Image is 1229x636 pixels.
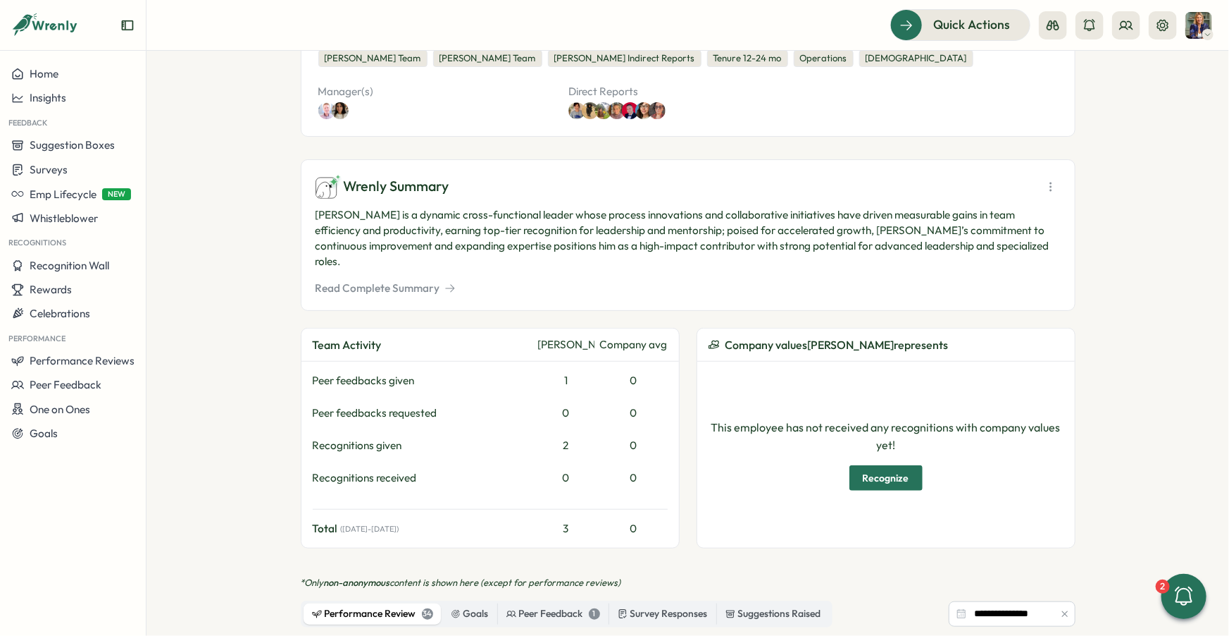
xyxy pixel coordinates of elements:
div: 2 [538,438,594,453]
div: Survey Responses [618,606,708,622]
div: 0 [600,470,668,486]
button: Quick Actions [890,9,1030,40]
div: 0 [600,521,668,537]
button: Recognize [849,465,923,491]
span: NEW [102,188,131,200]
div: [PERSON_NAME] [538,337,594,353]
div: Peer feedbacks given [313,373,532,389]
div: Team Activity [313,336,532,354]
span: Whistleblower [30,212,98,225]
div: Tenure 12-24 mo [707,50,788,67]
span: Recognize [863,466,909,490]
img: Maria Khoury [332,102,349,119]
div: Goals [451,606,489,622]
a: Amber Stroyan [602,102,619,119]
img: Martyn Fagg [318,102,335,119]
div: 0 [600,438,668,453]
p: This employee has not received any recognitions with company values yet! [709,419,1063,454]
div: 34 [422,609,433,620]
img: Steven [622,102,639,119]
div: 0 [538,470,594,486]
div: [DEMOGRAPHIC_DATA] [859,50,973,67]
span: Surveys [30,163,68,176]
img: Angel Yebra [635,102,652,119]
img: Hanna Smith [1185,12,1212,39]
a: Molly Hayward [619,102,636,119]
div: [PERSON_NAME] Indirect Reports [548,50,701,67]
span: Company values [PERSON_NAME] represents [725,336,949,354]
span: ( [DATE] - [DATE] ) [341,525,399,534]
div: 2 [1156,580,1170,594]
p: Manager(s) [318,84,557,99]
button: Expand sidebar [120,18,135,32]
div: Peer feedbacks requested [313,405,532,421]
div: 0 [538,405,594,421]
div: [PERSON_NAME] Team [433,50,542,67]
div: Operations [794,50,854,67]
p: [PERSON_NAME] is a dynamic cross-functional leader whose process innovations and collaborative in... [316,207,1061,269]
span: Performance Reviews [30,354,135,367]
div: Performance Review [312,606,433,622]
span: Emp Lifecycle [30,188,96,201]
span: Celebrations [30,307,90,320]
span: Goals [30,427,58,440]
img: Kate Blackburn [649,102,666,119]
div: Peer Feedback [506,606,600,622]
a: Maria Khoury [335,102,352,119]
div: Company avg [600,337,668,353]
button: 2 [1161,574,1206,619]
span: Home [30,67,58,80]
img: Molly Hayward [609,102,625,119]
a: Jay Murphy [585,102,602,119]
span: Rewards [30,283,72,296]
button: Read Complete Summary [316,281,456,296]
div: 1 [589,609,600,620]
span: Peer Feedback [30,378,101,391]
a: Kate Blackburn [670,102,687,119]
span: Insights [30,91,66,104]
div: Recognitions received [313,470,532,486]
div: [PERSON_NAME] Team [318,50,428,67]
img: Amber Stroyan [595,102,612,119]
div: Recognitions given [313,438,532,453]
span: Total [313,521,338,537]
span: Quick Actions [933,16,1010,34]
img: Samantha Broomfield [568,102,585,119]
div: 0 [600,405,668,421]
p: *Only content is shown here (except for performance reviews) [301,577,1075,589]
span: Wrenly Summary [344,176,449,197]
div: 3 [538,521,594,537]
div: Suggestions Raised [725,606,821,622]
img: Jay Murphy [582,102,599,119]
div: 0 [600,373,668,389]
span: Suggestion Boxes [30,138,115,152]
span: non-anonymous [324,577,390,588]
p: Direct Reports [568,84,807,99]
span: One on Ones [30,403,90,416]
span: Recognition Wall [30,259,109,272]
div: 1 [538,373,594,389]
